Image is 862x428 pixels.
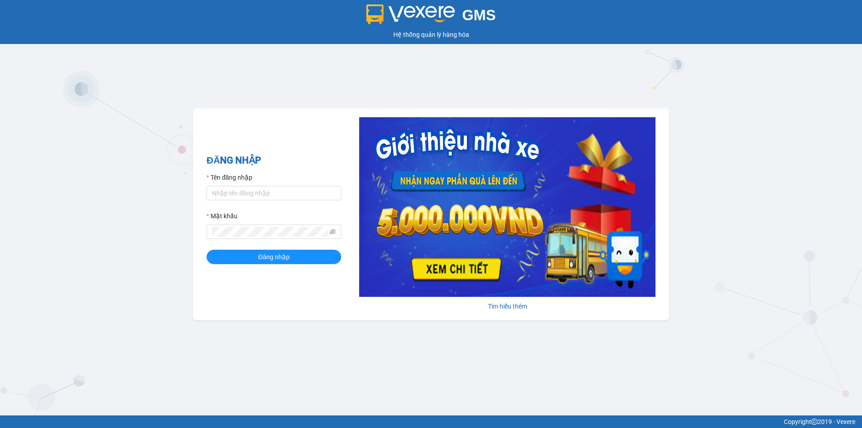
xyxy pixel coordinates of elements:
span: Đăng nhập [258,252,290,262]
label: Mật khẩu [207,211,237,221]
div: Hệ thống quản lý hàng hóa [2,30,860,40]
label: Tên đăng nhập [207,172,252,182]
button: Đăng nhập [207,250,341,264]
img: logo 2 [366,4,455,24]
h2: ĐĂNG NHẬP [207,153,341,168]
div: Tìm hiểu thêm [359,301,655,311]
span: eye-invisible [330,229,336,235]
img: banner-0 [359,117,655,297]
span: GMS [462,7,496,23]
div: Copyright 2019 - Vexere [7,417,855,427]
input: Tên đăng nhập [207,186,341,200]
span: copyright [811,419,818,425]
a: GMS [366,13,496,21]
input: Mật khẩu [212,227,328,237]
